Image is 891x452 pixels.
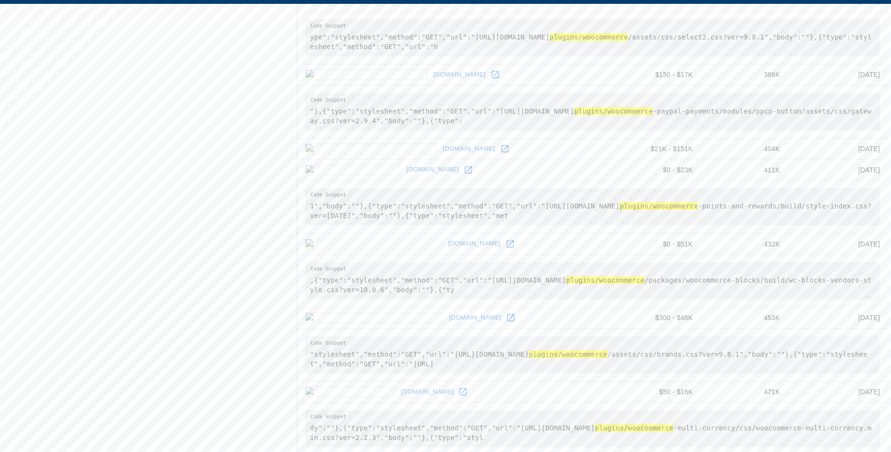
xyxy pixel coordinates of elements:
[305,262,880,299] pre: ,{"type":"stylesheet","method":"GET","url":"[URL][DOMAIN_NAME] /packages/woocommerce-blocks/build...
[440,142,498,156] a: [DOMAIN_NAME]
[788,307,888,328] td: [DATE]
[504,310,518,325] a: Open natural-wonder-pets.com in new window
[700,381,788,402] td: 471K
[461,163,476,177] a: Open wrapunzel.com in new window
[608,64,700,85] td: $150 - $17K
[566,276,645,284] hl: plugins/woocommerce
[700,64,788,85] td: 386K
[447,310,504,325] a: [DOMAIN_NAME]
[404,162,461,177] a: [DOMAIN_NAME]
[305,312,443,323] img: natural-wonder-pets.com icon
[305,143,437,154] img: thepurposefulmom.com icon
[431,67,488,82] a: [DOMAIN_NAME]
[788,233,888,255] td: [DATE]
[305,165,400,175] img: wrapunzel.com icon
[399,385,456,400] a: [DOMAIN_NAME]
[788,64,888,85] td: [DATE]
[529,350,607,358] hl: plugins/woocommerce
[305,410,880,447] pre: dy":""},{"type":"stylesheet","method":"GET","url":"[URL][DOMAIN_NAME] -multi-currency/css/woocomm...
[305,69,427,80] img: carnetsparisiens.com icon
[305,188,880,225] pre: 1","body":""},{"type":"stylesheet","method":"GET","url":"[URL][DOMAIN_NAME] -points-and-rewards/b...
[608,159,700,181] td: $0 - $23K
[456,385,470,399] a: Open glocalme.com in new window
[700,307,788,328] td: 453K
[608,138,700,159] td: $21K - $151K
[608,233,700,255] td: $0 - $51K
[446,236,503,251] a: [DOMAIN_NAME]
[574,107,653,115] hl: plugins/woocommerce
[498,142,512,156] a: Open thepurposefulmom.com in new window
[700,233,788,255] td: 432K
[843,384,879,420] iframe: Drift Widget Chat Controller
[305,19,880,56] pre: ype":"stylesheet","method":"GET","url":"[URL][DOMAIN_NAME] /assets/css/select2.css?ver=9.8.1","bo...
[503,237,517,251] a: Open british-dragonflies.org.uk in new window
[305,239,442,249] img: british-dragonflies.org.uk icon
[488,67,503,82] a: Open carnetsparisiens.com in new window
[305,336,880,374] pre: "stylesheet","method":"GET","url":"[URL][DOMAIN_NAME] /assets/css/brands.css?ver=9.8.1","body":""...
[305,93,880,130] pre: "},{"type":"stylesheet","method":"GET","url":"[URL][DOMAIN_NAME] -paypal-payments/modules/ppcp-bu...
[550,33,628,41] hl: plugins/woocommerce
[305,387,395,397] img: glocalme.com icon
[700,138,788,159] td: 404K
[788,159,888,181] td: [DATE]
[608,307,700,328] td: $300 - $46K
[608,381,700,402] td: $50 - $16K
[788,138,888,159] td: [DATE]
[620,202,698,210] hl: plugins/woocommerce
[788,381,888,402] td: [DATE]
[595,424,673,432] hl: plugins/woocommerce
[700,159,788,181] td: 411K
